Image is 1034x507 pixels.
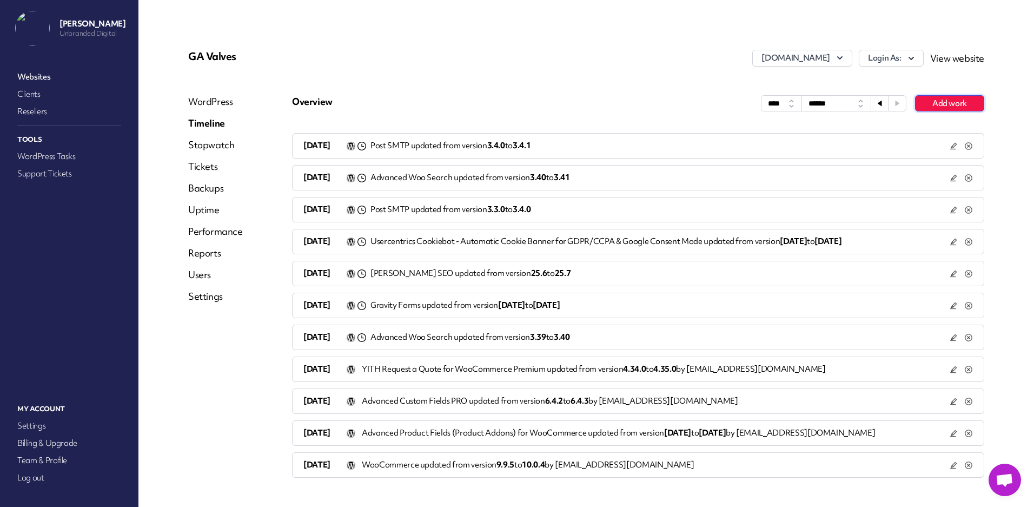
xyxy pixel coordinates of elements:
p: [DATE] [303,236,347,247]
b: 3.41 [554,172,570,183]
a: Billing & Upgrade [15,436,123,451]
b: 6.4.3 [571,396,588,406]
p: Advanced Woo Search updated from version to [370,332,570,343]
a: Settings [188,290,243,303]
b: 3.4.0 [487,140,505,151]
b: 9.9.5 [496,459,514,470]
p: GA Valves [188,50,454,63]
p: [DATE] [303,300,347,311]
p: Gravity Forms updated from version to [370,300,560,311]
a: Settings [15,418,123,433]
b: 3.40 [530,172,546,183]
p: Post SMTP updated from version to [370,140,531,152]
a: Users [188,268,243,281]
p: Unbranded Digital [59,29,125,38]
button: Login As: [859,50,924,67]
a: Clients [15,87,123,102]
a: Resellers [15,104,123,119]
a: Reports [188,247,243,260]
p: [PERSON_NAME] SEO updated from version to [370,268,571,279]
b: 10.0.4 [522,459,545,470]
p: [PERSON_NAME] [59,18,125,29]
a: Support Tickets [15,166,123,181]
p: My Account [15,402,123,416]
b: 4.34.0 [623,364,646,374]
span: Overview [292,95,333,111]
b: 25.7 [555,268,571,279]
a: Websites [15,69,123,84]
b: 3.4.0 [513,204,531,215]
b: [DATE] [780,236,807,247]
p: [DATE] [303,268,347,279]
b: [DATE] [814,236,841,247]
p: Tools [15,133,123,147]
p: [DATE] [303,427,347,439]
b: [DATE] [498,300,525,311]
p: Usercentrics Cookiebot - Automatic Cookie Banner for GDPR/CCPA & Google Consent Mode updated from... [370,236,841,247]
b: 3.40 [554,332,570,343]
a: Backups [188,182,243,195]
a: Uptime [188,203,243,216]
p: Advanced Custom Fields PRO updated from version to by [EMAIL_ADDRESS][DOMAIN_NAME] [362,396,738,407]
b: 25.6 [531,268,547,279]
a: Performance [188,225,243,238]
a: View website [930,52,984,64]
a: Tickets [188,160,243,173]
a: Timeline [188,117,243,130]
a: Log out [15,470,123,485]
a: Stopwatch [188,139,243,152]
button: Add work [915,95,984,111]
b: 6.4.2 [545,396,563,406]
a: WordPress [188,95,243,108]
a: WordPress Tasks [15,149,123,164]
p: [DATE] [303,364,347,375]
p: [DATE] [303,204,347,215]
p: Post SMTP updated from version to [370,204,531,215]
p: [DATE] [303,172,347,183]
p: [DATE] [303,140,347,152]
b: [DATE] [533,300,560,311]
b: [DATE] [664,427,691,438]
a: Team & Profile [15,453,123,468]
p: Advanced Woo Search updated from version to [370,172,570,183]
b: 3.39 [530,332,546,343]
b: [DATE] [699,427,726,438]
p: [DATE] [303,332,347,343]
b: 3.3.0 [487,204,505,215]
button: [DOMAIN_NAME] [752,50,852,67]
p: YITH Request a Quote for WooCommerce Premium updated from version to by [EMAIL_ADDRESS][DOMAIN_NAME] [362,364,826,375]
p: WooCommerce updated from version to by [EMAIL_ADDRESS][DOMAIN_NAME] [362,459,694,471]
a: Open chat [989,464,1021,496]
b: 4.35.0 [653,364,676,374]
p: [DATE] [303,396,347,407]
b: 3.4.1 [513,140,531,151]
p: [DATE] [303,459,347,471]
p: Advanced Product Fields (Product Addons) for WooCommerce updated from version to by [EMAIL_ADDRES... [362,427,875,439]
